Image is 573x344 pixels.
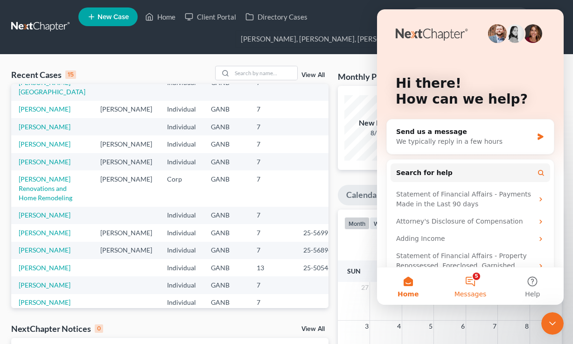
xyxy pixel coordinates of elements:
span: Sun [347,267,361,275]
a: [PERSON_NAME] [19,123,70,131]
td: Individual [160,74,203,100]
div: NextChapter Notices [11,323,103,334]
span: 5 [428,321,433,332]
a: [PERSON_NAME] [19,298,70,306]
div: New Leads [344,118,410,128]
iframe: Intercom live chat [541,312,564,335]
td: GANB [203,294,249,311]
a: View All [301,72,325,78]
iframe: Intercom live chat [377,9,564,305]
td: Individual [160,207,203,224]
td: 7 [249,207,296,224]
input: Search by name... [429,8,514,25]
div: 8/10 [344,128,410,138]
span: New Case [98,14,129,21]
a: [PERSON_NAME] [19,229,70,237]
td: GANB [203,276,249,294]
span: 27 [360,282,370,293]
td: 13 [249,259,296,276]
td: Individual [160,135,203,153]
td: 25-56993 [296,224,341,241]
a: Help [530,8,561,25]
button: week [370,217,393,230]
a: Client Portal [180,8,241,25]
a: [PERSON_NAME] [19,264,70,272]
td: [PERSON_NAME] [93,153,160,170]
td: GANB [203,207,249,224]
td: Individual [160,101,203,118]
td: Individual [160,259,203,276]
td: [PERSON_NAME] [93,135,160,153]
td: 7 [249,74,296,100]
td: GANB [203,101,249,118]
span: 6 [460,321,466,332]
td: Corp [160,170,203,206]
span: 7 [492,321,497,332]
a: Calendar [338,185,388,205]
div: Recent Cases [11,69,76,80]
span: 4 [396,321,402,332]
button: month [344,217,370,230]
a: [PERSON_NAME] [19,105,70,113]
td: [PERSON_NAME] [93,101,160,118]
a: [PERSON_NAME] Renovations and Home Remodeling [19,175,72,202]
a: Home [140,8,180,25]
td: Individual [160,276,203,294]
td: [PERSON_NAME] [93,224,160,241]
td: [PERSON_NAME] [93,242,160,259]
a: [PERSON_NAME] [19,140,70,148]
td: 7 [249,170,296,206]
td: GANB [203,118,249,135]
td: 7 [249,294,296,311]
td: 7 [249,118,296,135]
td: 7 [249,224,296,241]
div: 15 [65,70,76,79]
td: Individual [160,153,203,170]
td: 25-56894 [296,242,341,259]
td: 7 [249,135,296,153]
h3: Monthly Progress [338,71,404,82]
td: GANB [203,170,249,206]
a: [PERSON_NAME] [19,211,70,219]
a: [PERSON_NAME] [19,246,70,254]
td: Individual [160,242,203,259]
td: Individual [160,224,203,241]
td: GANB [203,135,249,153]
a: [PERSON_NAME] [19,158,70,166]
td: GANB [203,242,249,259]
td: GANB [203,259,249,276]
td: GANB [203,224,249,241]
td: 7 [249,276,296,294]
span: 3 [364,321,370,332]
a: [PERSON_NAME] [19,281,70,289]
a: View All [301,326,325,332]
td: [PERSON_NAME] [93,170,160,206]
td: 7 [249,101,296,118]
td: GANB [203,153,249,170]
input: Search by name... [232,66,297,80]
td: GANB [203,74,249,100]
